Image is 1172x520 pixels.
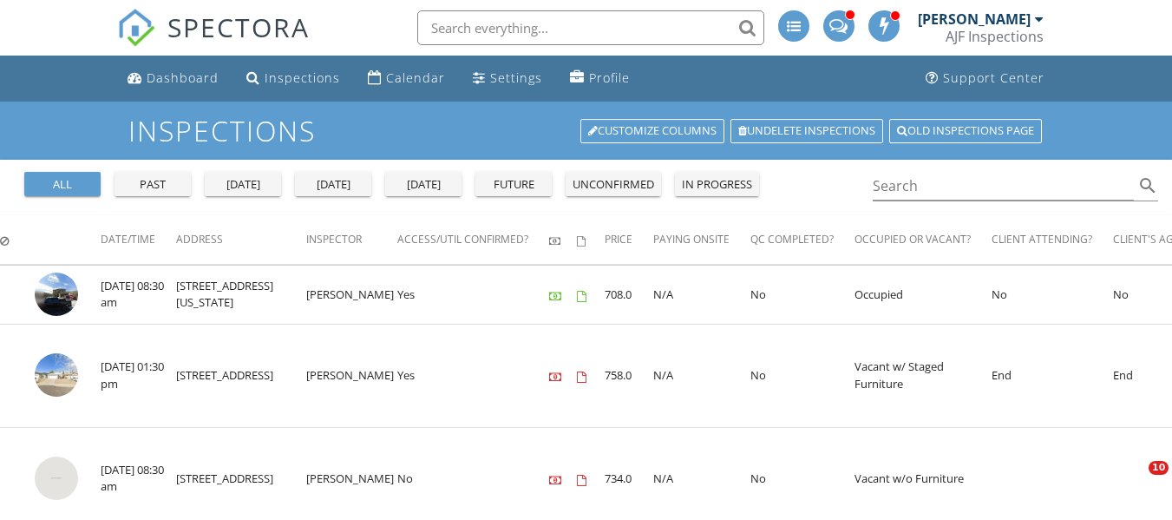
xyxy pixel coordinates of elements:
[889,119,1042,143] a: Old inspections page
[549,215,577,264] th: Paid: Not sorted.
[566,172,661,196] button: unconfirmed
[466,63,549,95] a: Settings
[24,172,101,196] button: all
[239,63,347,95] a: Inspections
[397,232,528,247] span: ACCESS/UTIL CONFIRMED?
[117,9,155,47] img: The Best Home Inspection Software - Spectora
[475,172,552,196] button: future
[992,232,1092,247] span: CLIENT ATTENDING?
[750,265,854,324] td: No
[176,215,306,264] th: Address: Not sorted.
[115,172,191,196] button: past
[992,265,1113,324] td: No
[35,457,78,500] img: streetview
[212,176,274,194] div: [DATE]
[397,265,549,324] td: Yes
[392,176,455,194] div: [DATE]
[653,325,750,428] td: N/A
[580,119,724,143] a: Customize Columns
[482,176,545,194] div: future
[306,325,397,428] td: [PERSON_NAME]
[417,10,764,45] input: Search everything...
[750,215,854,264] th: QC COMPLETED?: Not sorted.
[943,69,1044,86] div: Support Center
[361,63,452,95] a: Calendar
[1149,461,1169,475] span: 10
[101,215,176,264] th: Date/Time: Not sorted.
[946,28,1044,45] div: AJF Inspections
[176,265,306,324] td: [STREET_ADDRESS][US_STATE]
[919,63,1051,95] a: Support Center
[577,215,605,264] th: Agreements signed: Not sorted.
[295,172,371,196] button: [DATE]
[386,69,445,86] div: Calendar
[918,10,1031,28] div: [PERSON_NAME]
[490,69,542,86] div: Settings
[101,232,155,247] span: Date/Time
[121,63,226,95] a: Dashboard
[605,325,653,428] td: 758.0
[265,69,340,86] div: Inspections
[147,69,219,86] div: Dashboard
[854,265,992,324] td: Occupied
[385,172,462,196] button: [DATE]
[563,63,637,95] a: Profile
[397,325,549,428] td: Yes
[397,215,549,264] th: ACCESS/UTIL CONFIRMED?: Not sorted.
[31,176,94,194] div: all
[306,232,362,247] span: Inspector
[35,353,78,397] img: streetview
[854,215,992,264] th: OCCUPIED or VACANT?: Not sorted.
[302,176,364,194] div: [DATE]
[176,325,306,428] td: [STREET_ADDRESS]
[167,9,310,45] span: SPECTORA
[605,215,653,264] th: Price: Not sorted.
[573,176,654,194] div: unconfirmed
[854,325,992,428] td: Vacant w/ Staged Furniture
[1137,175,1158,196] i: search
[205,172,281,196] button: [DATE]
[605,232,632,247] span: Price
[1113,461,1155,503] iframe: Intercom live chat
[730,119,883,143] a: Undelete inspections
[35,273,78,316] img: streetview
[682,176,752,194] div: in progress
[992,325,1113,428] td: End
[121,176,184,194] div: past
[176,232,223,247] span: Address
[28,215,101,264] th: : Not sorted.
[653,265,750,324] td: N/A
[306,215,397,264] th: Inspector: Not sorted.
[873,172,1135,201] input: Search
[675,172,759,196] button: in progress
[992,215,1113,264] th: CLIENT ATTENDING?: Not sorted.
[101,265,176,324] td: [DATE] 08:30 am
[117,23,310,60] a: SPECTORA
[750,232,834,247] span: QC COMPLETED?
[605,265,653,324] td: 708.0
[128,115,1044,146] h1: Inspections
[306,265,397,324] td: [PERSON_NAME]
[101,325,176,428] td: [DATE] 01:30 pm
[589,69,630,86] div: Profile
[854,232,971,247] span: OCCUPIED or VACANT?
[653,215,750,264] th: PAYING ONSITE: Not sorted.
[653,232,730,247] span: PAYING ONSITE
[750,325,854,428] td: No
